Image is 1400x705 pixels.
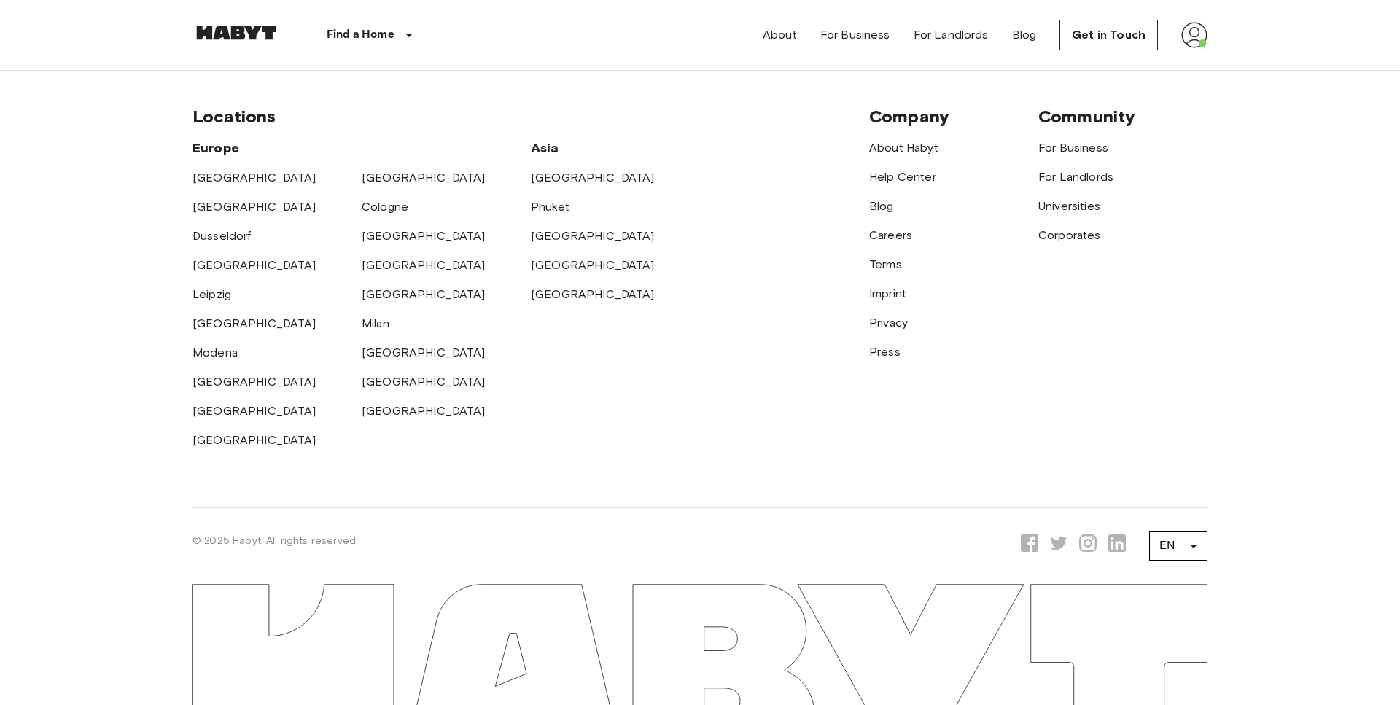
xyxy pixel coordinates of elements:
a: [GEOGRAPHIC_DATA] [362,258,486,272]
span: Community [1038,106,1135,127]
span: Locations [192,106,276,127]
a: [GEOGRAPHIC_DATA] [362,171,486,184]
a: Terms [869,257,902,271]
span: Europe [192,140,239,156]
a: Modena [192,346,238,359]
a: For Business [820,26,890,44]
a: Blog [869,199,894,213]
a: For Landlords [1038,170,1113,184]
a: Privacy [869,316,908,330]
div: EN [1149,526,1207,566]
a: About Habyt [869,141,938,155]
a: [GEOGRAPHIC_DATA] [192,316,316,330]
a: [GEOGRAPHIC_DATA] [362,375,486,389]
a: Imprint [869,287,906,300]
a: Cologne [362,200,408,214]
a: [GEOGRAPHIC_DATA] [192,433,316,447]
a: [GEOGRAPHIC_DATA] [362,229,486,243]
a: [GEOGRAPHIC_DATA] [531,229,655,243]
a: [GEOGRAPHIC_DATA] [192,258,316,272]
a: Milan [362,316,389,330]
a: Phuket [531,200,569,214]
a: Get in Touch [1059,20,1158,50]
a: Corporates [1038,228,1101,242]
a: Help Center [869,170,936,184]
a: Dusseldorf [192,229,252,243]
a: [GEOGRAPHIC_DATA] [192,200,316,214]
a: Press [869,345,901,359]
a: [GEOGRAPHIC_DATA] [362,404,486,418]
a: [GEOGRAPHIC_DATA] [362,287,486,301]
a: [GEOGRAPHIC_DATA] [192,404,316,418]
span: Company [869,106,949,127]
a: [GEOGRAPHIC_DATA] [192,375,316,389]
a: About [763,26,797,44]
a: [GEOGRAPHIC_DATA] [531,258,655,272]
a: For Business [1038,141,1108,155]
img: Habyt [192,26,280,40]
a: Leipzig [192,287,231,301]
a: [GEOGRAPHIC_DATA] [531,287,655,301]
a: [GEOGRAPHIC_DATA] [192,171,316,184]
span: © 2025 Habyt. All rights reserved. [192,534,358,547]
a: For Landlords [914,26,989,44]
a: Careers [869,228,912,242]
a: [GEOGRAPHIC_DATA] [362,346,486,359]
a: Universities [1038,199,1100,213]
p: Find a Home [327,26,394,44]
a: [GEOGRAPHIC_DATA] [531,171,655,184]
a: Blog [1012,26,1037,44]
img: avatar [1181,22,1207,48]
span: Asia [531,140,559,156]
